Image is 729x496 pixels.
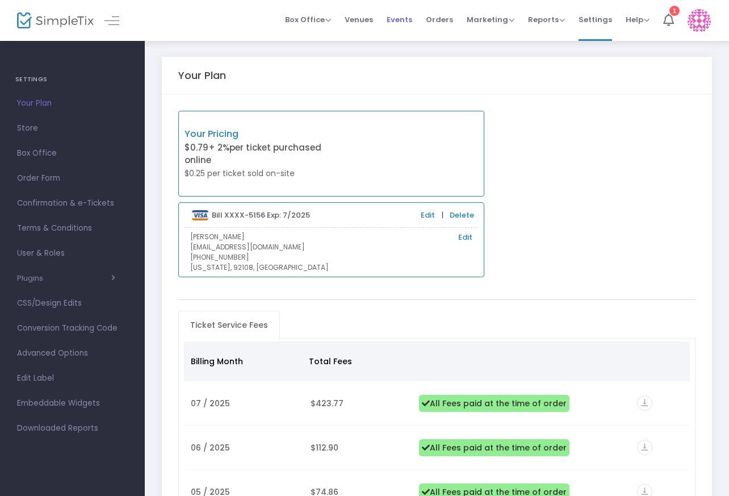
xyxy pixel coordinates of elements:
a: vertical_align_bottom [637,443,652,455]
span: Embeddable Widgets [17,396,128,411]
span: Your Plan [17,96,128,111]
p: Your Pricing [185,127,332,141]
i: vertical_align_bottom [637,440,652,455]
span: Box Office [285,14,331,25]
i: vertical_align_bottom [637,395,652,411]
p: [PERSON_NAME] [190,232,472,242]
span: + 2% [208,141,229,153]
span: CSS/Design Edits [17,296,128,311]
span: Confirmation & e-Tickets [17,196,128,211]
span: Order Form [17,171,128,186]
span: Venues [345,5,373,34]
span: All Fees paid at the time of order [419,439,569,456]
span: Conversion Tracking Code [17,321,128,336]
span: All Fees paid at the time of order [419,395,569,412]
span: Terms & Conditions [17,221,128,236]
span: Events [387,5,412,34]
a: vertical_align_bottom [637,399,652,410]
span: 07 / 2025 [191,398,230,409]
span: Help [626,14,650,25]
span: Box Office [17,146,128,161]
span: 06 / 2025 [191,442,230,453]
button: Plugins [17,274,115,283]
h4: SETTINGS [15,68,129,91]
p: $0.25 per ticket sold on-site [185,168,332,180]
p: [US_STATE], 92108, [GEOGRAPHIC_DATA] [190,262,472,273]
span: Store [17,121,128,136]
p: [EMAIL_ADDRESS][DOMAIN_NAME] [190,242,472,252]
span: $423.77 [311,398,343,409]
span: Downloaded Reports [17,421,128,436]
p: $0.79 per ticket purchased online [185,141,332,167]
span: Marketing [467,14,514,25]
span: $112.90 [311,442,338,453]
span: Reports [528,14,565,25]
a: Edit [421,210,435,221]
img: visa.png [192,210,208,220]
div: 1 [669,6,680,16]
th: Billing Month [184,341,302,381]
th: Total Fees [302,341,409,381]
span: Settings [579,5,612,34]
h5: Your Plan [178,69,226,82]
p: [PHONE_NUMBER] [190,252,472,262]
span: Orders [426,5,453,34]
span: Ticket Service Fees [183,316,275,334]
span: | [439,210,446,221]
span: Advanced Options [17,346,128,361]
span: Edit Label [17,371,128,386]
span: User & Roles [17,246,128,261]
a: Delete [450,210,474,221]
a: Edit [458,232,472,243]
b: Bill XXXX-5156 Exp: 7/2025 [212,210,310,220]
